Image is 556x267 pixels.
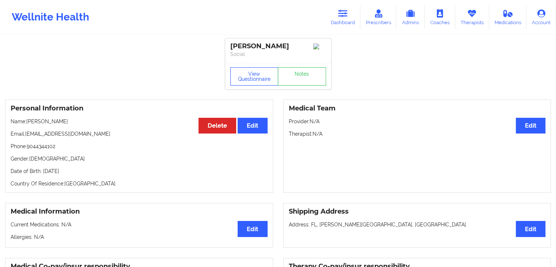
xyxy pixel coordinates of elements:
p: Social [230,50,326,58]
p: Email: [EMAIL_ADDRESS][DOMAIN_NAME] [11,130,268,138]
button: Edit [238,118,267,133]
button: View Questionnaire [230,67,279,86]
h3: Medical Information [11,207,268,216]
a: Dashboard [325,5,360,29]
img: Image%2Fplaceholer-image.png [313,44,326,49]
a: Notes [278,67,326,86]
button: Edit [516,221,545,237]
p: Provider: N/A [289,118,546,125]
button: Edit [238,221,267,237]
div: [PERSON_NAME] [230,42,326,50]
button: Delete [198,118,236,133]
h3: Shipping Address [289,207,546,216]
p: Country Of Residence: [GEOGRAPHIC_DATA] [11,180,268,187]
a: Therapists [455,5,489,29]
p: Phone: 9044344102 [11,143,268,150]
p: Name: [PERSON_NAME] [11,118,268,125]
a: Admins [396,5,425,29]
a: Account [526,5,556,29]
a: Medications [489,5,527,29]
a: Prescribers [360,5,397,29]
p: Date of Birth: [DATE] [11,168,268,175]
p: Gender: [DEMOGRAPHIC_DATA] [11,155,268,162]
button: Edit [516,118,545,133]
h3: Medical Team [289,104,546,113]
p: Address: FL, [PERSON_NAME][GEOGRAPHIC_DATA], [GEOGRAPHIC_DATA]. [289,221,546,228]
p: Current Medications: N/A [11,221,268,228]
p: Allergies: N/A [11,233,268,241]
a: Coaches [425,5,455,29]
p: Therapist: N/A [289,130,546,138]
h3: Personal Information [11,104,268,113]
